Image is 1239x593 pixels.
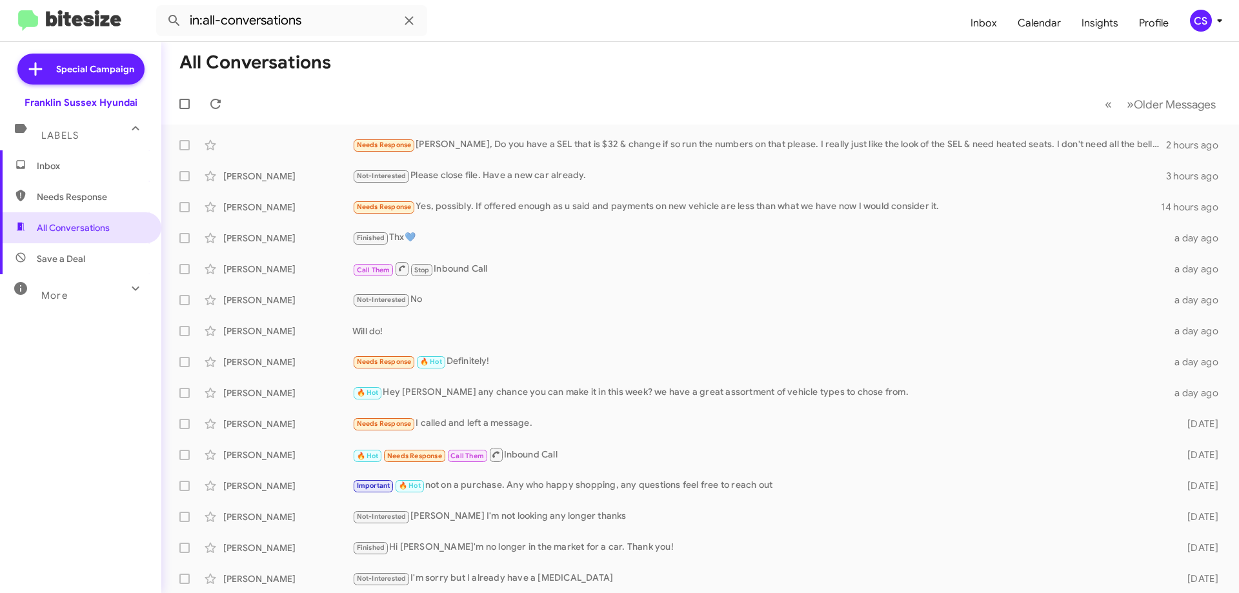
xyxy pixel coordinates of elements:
[357,512,407,521] span: Not-Interested
[352,571,1167,586] div: I'm sorry but I already have a [MEDICAL_DATA]
[352,261,1167,277] div: Inbound Call
[223,541,352,554] div: [PERSON_NAME]
[352,385,1167,400] div: Hey [PERSON_NAME] any chance you can make it in this week? we have a great assortment of vehicle ...
[1161,201,1229,214] div: 14 hours ago
[1129,5,1179,42] a: Profile
[223,417,352,430] div: [PERSON_NAME]
[223,572,352,585] div: [PERSON_NAME]
[1167,263,1229,276] div: a day ago
[1097,91,1120,117] button: Previous
[37,221,110,234] span: All Conversations
[223,479,352,492] div: [PERSON_NAME]
[1127,96,1134,112] span: »
[357,419,412,428] span: Needs Response
[352,168,1166,183] div: Please close file. Have a new car already.
[156,5,427,36] input: Search
[223,356,352,368] div: [PERSON_NAME]
[37,159,146,172] span: Inbox
[420,357,442,366] span: 🔥 Hot
[1167,387,1229,399] div: a day ago
[1167,572,1229,585] div: [DATE]
[357,203,412,211] span: Needs Response
[357,234,385,242] span: Finished
[223,201,352,214] div: [PERSON_NAME]
[1166,139,1229,152] div: 2 hours ago
[1167,541,1229,554] div: [DATE]
[1167,356,1229,368] div: a day ago
[352,230,1167,245] div: Thx💙
[1167,479,1229,492] div: [DATE]
[414,266,430,274] span: Stop
[352,199,1161,214] div: Yes, possibly. If offered enough as u said and payments on new vehicle are less than what we have...
[352,137,1166,152] div: [PERSON_NAME], Do you have a SEL that is $32 & change if so run the numbers on that please. I rea...
[223,170,352,183] div: [PERSON_NAME]
[1167,448,1229,461] div: [DATE]
[357,388,379,397] span: 🔥 Hot
[357,172,407,180] span: Not-Interested
[357,141,412,149] span: Needs Response
[357,481,390,490] span: Important
[357,266,390,274] span: Call Them
[41,130,79,141] span: Labels
[1007,5,1071,42] a: Calendar
[223,510,352,523] div: [PERSON_NAME]
[1179,10,1225,32] button: CS
[56,63,134,75] span: Special Campaign
[1190,10,1212,32] div: CS
[1167,232,1229,245] div: a day ago
[450,452,484,460] span: Call Them
[352,325,1167,337] div: Will do!
[352,478,1167,493] div: not on a purchase. Any who happy shopping, any questions feel free to reach out
[352,416,1167,431] div: I called and left a message.
[1134,97,1216,112] span: Older Messages
[357,296,407,304] span: Not-Interested
[352,447,1167,463] div: Inbound Call
[223,325,352,337] div: [PERSON_NAME]
[25,96,137,109] div: Franklin Sussex Hyundai
[37,190,146,203] span: Needs Response
[352,292,1167,307] div: No
[17,54,145,85] a: Special Campaign
[352,354,1167,369] div: Definitely!
[399,481,421,490] span: 🔥 Hot
[41,290,68,301] span: More
[357,357,412,366] span: Needs Response
[179,52,331,73] h1: All Conversations
[960,5,1007,42] a: Inbox
[1166,170,1229,183] div: 3 hours ago
[357,543,385,552] span: Finished
[1119,91,1224,117] button: Next
[1071,5,1129,42] a: Insights
[357,574,407,583] span: Not-Interested
[223,448,352,461] div: [PERSON_NAME]
[357,452,379,460] span: 🔥 Hot
[223,232,352,245] div: [PERSON_NAME]
[352,540,1167,555] div: Hi [PERSON_NAME]'m no longer in the market for a car. Thank you!
[387,452,442,460] span: Needs Response
[223,387,352,399] div: [PERSON_NAME]
[352,509,1167,524] div: [PERSON_NAME] I'm not looking any longer thanks
[223,263,352,276] div: [PERSON_NAME]
[223,294,352,307] div: [PERSON_NAME]
[1167,510,1229,523] div: [DATE]
[1167,325,1229,337] div: a day ago
[37,252,85,265] span: Save a Deal
[1105,96,1112,112] span: «
[1167,417,1229,430] div: [DATE]
[1098,91,1224,117] nav: Page navigation example
[1167,294,1229,307] div: a day ago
